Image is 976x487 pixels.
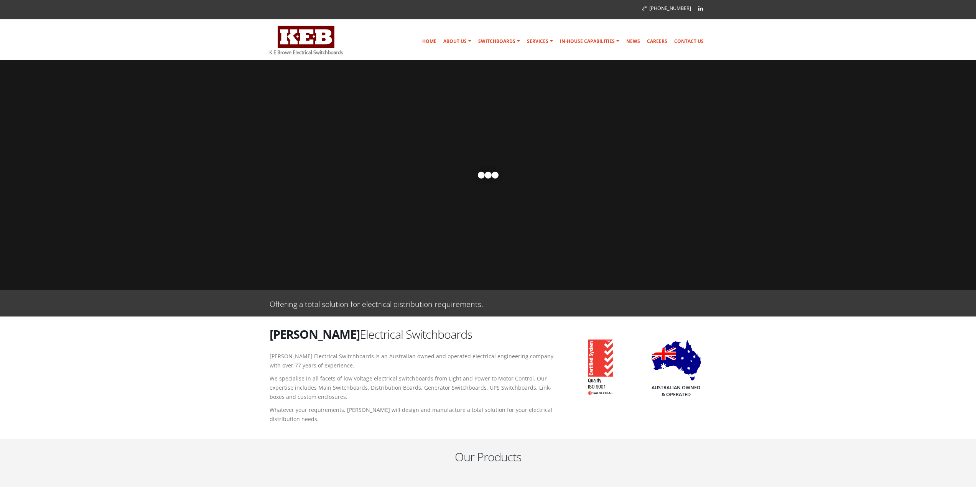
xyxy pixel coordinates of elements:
[557,34,622,49] a: In-house Capabilities
[270,298,483,309] p: Offering a total solution for electrical distribution requirements.
[270,326,360,342] strong: [PERSON_NAME]
[270,26,343,54] img: K E Brown Electrical Switchboards
[440,34,474,49] a: About Us
[270,449,707,465] h2: Our Products
[623,34,643,49] a: News
[270,405,557,424] p: Whatever your requirements, [PERSON_NAME] will design and manufacture a total solution for your e...
[270,352,557,370] p: [PERSON_NAME] Electrical Switchboards is an Australian owned and operated electrical engineering ...
[671,34,707,49] a: Contact Us
[644,34,670,49] a: Careers
[642,5,691,11] a: [PHONE_NUMBER]
[524,34,556,49] a: Services
[695,3,706,14] a: Linkedin
[419,34,439,49] a: Home
[270,374,557,402] p: We specialise in all facets of low voltage electrical switchboards from Light and Power to Motor ...
[270,326,557,342] h2: Electrical Switchboards
[651,384,701,398] h5: Australian Owned & Operated
[578,336,613,395] img: K E Brown ISO 9001 Accreditation
[475,34,523,49] a: Switchboards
